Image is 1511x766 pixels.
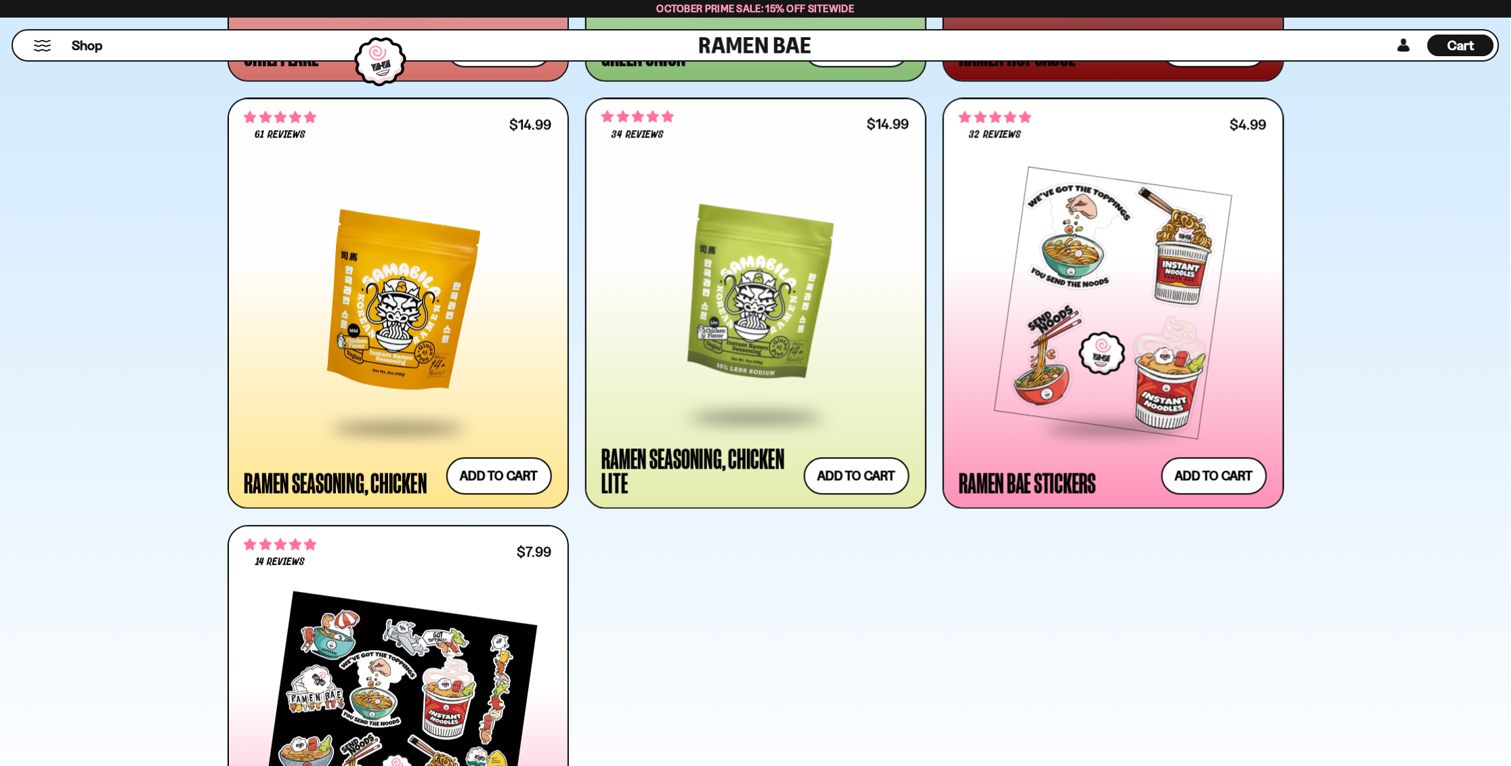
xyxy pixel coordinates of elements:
[602,446,797,494] div: Ramen Seasoning, Chicken Lite
[244,108,316,126] span: 4.84 stars
[255,557,305,568] span: 14 reviews
[585,98,927,509] a: 5.00 stars 34 reviews $14.99 Ramen Seasoning, Chicken Lite Add to cart
[969,129,1021,140] span: 32 reviews
[1162,457,1267,494] button: Add to cart
[72,37,102,55] span: Shop
[612,129,663,140] span: 34 reviews
[228,98,569,509] a: 4.84 stars 61 reviews $14.99 Ramen Seasoning, Chicken Add to cart
[602,108,674,125] span: 5.00 stars
[244,536,316,553] span: 4.86 stars
[804,457,910,494] button: Add to cart
[1230,118,1267,131] div: $4.99
[943,98,1284,509] a: 4.75 stars 32 reviews $4.99 Ramen Bae Stickers Add to cart
[960,470,1097,494] div: Ramen Bae Stickers
[517,545,551,558] div: $7.99
[657,2,855,15] span: October Prime Sale: 15% off Sitewide
[33,40,51,51] button: Mobile Menu Trigger
[1428,30,1494,60] div: Cart
[1448,37,1474,54] span: Cart
[255,129,305,140] span: 61 reviews
[509,118,551,131] div: $14.99
[244,470,427,494] div: Ramen Seasoning, Chicken
[960,108,1031,126] span: 4.75 stars
[72,35,102,56] a: Shop
[446,457,552,494] button: Add to cart
[867,117,909,130] div: $14.99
